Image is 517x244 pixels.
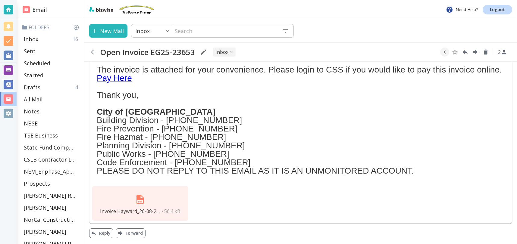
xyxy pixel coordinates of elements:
div: [PERSON_NAME] [21,202,82,214]
input: Search [173,25,277,37]
span: • 56.4 kB [161,208,180,215]
p: NBSE [24,120,38,127]
p: NEM_Enphase_Applications [24,168,76,175]
p: State Fund Compensation [24,144,76,151]
button: Forward [471,48,480,57]
p: [PERSON_NAME] [24,204,66,211]
p: NorCal Construction [24,216,76,223]
p: Starred [24,72,43,79]
p: 4 [75,84,80,91]
button: Reply [89,228,113,238]
div: NEM_Enphase_Applications [21,165,82,178]
p: 2 [498,49,501,55]
div: All Mail [21,93,82,105]
h2: Email [23,6,47,14]
img: TruSource Energy, Inc. [118,5,155,14]
p: 16 [73,36,80,42]
p: Inbox [24,36,38,43]
p: Logout [490,8,505,12]
img: DashboardSidebarEmail.svg [23,6,30,13]
div: Sent [21,45,82,57]
p: Scheduled [24,60,50,67]
div: Prospects [21,178,82,190]
div: Scheduled [21,57,82,69]
p: All Mail [24,96,42,103]
div: TSE Business [21,129,82,141]
p: TSE Business [24,132,58,139]
p: Drafts [24,84,40,91]
div: CSLB Contractor License [21,153,82,165]
p: Need Help? [446,6,478,13]
div: [PERSON_NAME] [21,226,82,238]
button: Reply [461,48,470,57]
div: Drafts4 [21,81,82,93]
div: [PERSON_NAME] Residence [21,190,82,202]
div: State Fund Compensation [21,141,82,153]
p: Sent [24,48,36,55]
div: Notes [21,105,82,117]
div: NorCal Construction [21,214,82,226]
img: bizwise [89,7,113,12]
div: Inbox16 [21,33,82,45]
button: Forward [116,228,146,238]
p: CSLB Contractor License [24,156,76,163]
button: Delete [481,48,490,57]
div: Starred [21,69,82,81]
button: See Participants [495,45,510,59]
a: Logout [483,5,512,14]
p: Folders [21,24,82,31]
button: New Mail [89,24,127,38]
div: NBSE [21,117,82,129]
p: Inbox [135,27,150,35]
h2: Open Invoice EG25-23653 [100,47,195,57]
span: Invoice Hayward_26-08-2025_09-28-26.pdf [100,208,160,215]
p: Notes [24,108,39,115]
p: [PERSON_NAME] [24,228,66,235]
p: INBOX [215,49,228,55]
p: Prospects [24,180,50,187]
p: [PERSON_NAME] Residence [24,192,76,199]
